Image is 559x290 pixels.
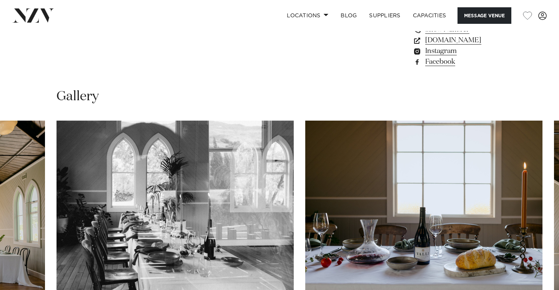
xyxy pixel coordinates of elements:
a: Facebook [413,56,502,67]
a: Locations [281,7,334,24]
a: BLOG [334,7,363,24]
a: Capacities [407,7,453,24]
a: [DOMAIN_NAME] [413,35,502,46]
img: nzv-logo.png [12,8,54,22]
a: Instagram [413,46,502,56]
a: SUPPLIERS [363,7,406,24]
h2: Gallery [57,88,99,105]
button: Message Venue [458,7,511,24]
